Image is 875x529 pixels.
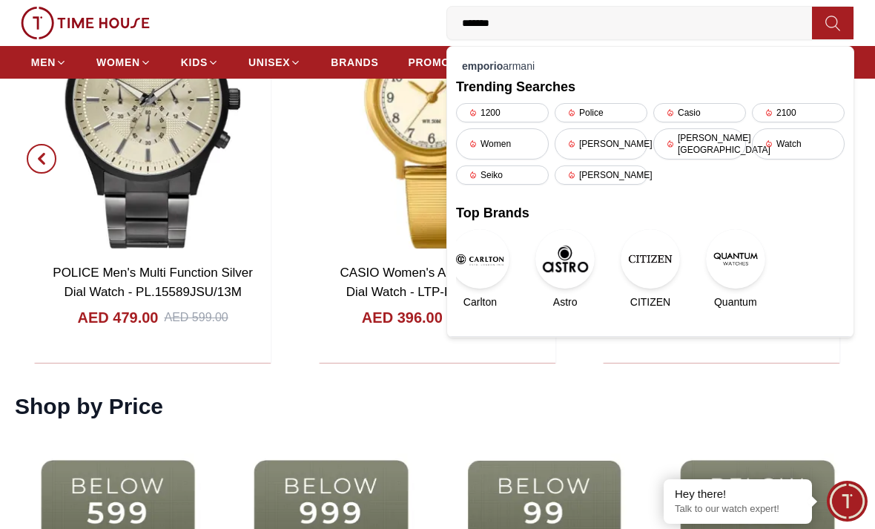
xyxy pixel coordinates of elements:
img: Astro [535,229,595,289]
div: 2100 [752,103,845,122]
span: Astro [553,295,578,309]
img: CITIZEN [621,229,680,289]
h2: Shop by Price [15,393,163,420]
span: WOMEN [96,55,140,70]
a: KIDS [181,49,219,76]
span: MEN [31,55,56,70]
a: CarltonCarlton [456,229,504,309]
p: Talk to our watch expert! [675,503,801,516]
a: QuantumQuantum [711,229,759,309]
img: Quantum [706,229,765,289]
div: 1200 [456,103,549,122]
h2: Top Brands [456,203,845,223]
img: Carlton [450,229,509,289]
a: UNISEX [248,49,301,76]
div: Casio [653,103,746,122]
img: ... [21,7,150,39]
a: WOMEN [96,49,151,76]
span: Carlton [463,295,497,309]
div: Watch [752,128,845,160]
div: AED 599.00 [164,309,228,326]
a: CITIZENCITIZEN [627,229,675,309]
a: BRANDS [331,49,378,76]
h4: AED 479.00 [78,307,159,328]
div: Seiko [456,165,549,185]
div: Chat Widget [827,481,868,522]
div: Police [555,103,647,122]
span: KIDS [181,55,208,70]
h4: AED 396.00 [362,307,443,328]
div: [PERSON_NAME][GEOGRAPHIC_DATA] [653,128,746,160]
div: [PERSON_NAME] [555,165,647,185]
div: Hey there! [675,487,801,502]
div: [PERSON_NAME] [555,128,647,160]
span: PROMOTIONS [408,55,484,70]
a: AstroAstro [541,229,590,309]
span: BRANDS [331,55,378,70]
span: UNISEX [248,55,290,70]
h2: Trending Searches [456,76,845,97]
a: CASIO Women's Analog Multicolor Dial Watch - LTP-B170G-9BVDF [340,266,535,299]
span: CITIZEN [630,295,670,309]
a: POLICE Men's Multi Function Silver Dial Watch - PL.15589JSU/13M [53,266,253,299]
a: PROMOTIONS [408,49,495,76]
div: Women [456,128,549,160]
a: MEN [31,49,67,76]
div: armani [456,56,845,76]
strong: emporio [462,60,503,72]
span: Quantum [714,295,757,309]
